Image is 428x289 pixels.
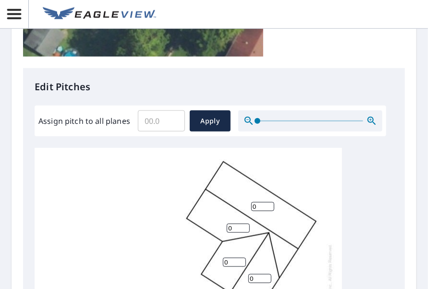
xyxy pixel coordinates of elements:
[37,1,162,27] a: EV Logo
[190,110,231,132] button: Apply
[197,115,223,127] span: Apply
[35,80,393,94] p: Edit Pitches
[138,108,185,134] input: 00.0
[38,115,130,127] label: Assign pitch to all planes
[43,7,156,22] img: EV Logo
